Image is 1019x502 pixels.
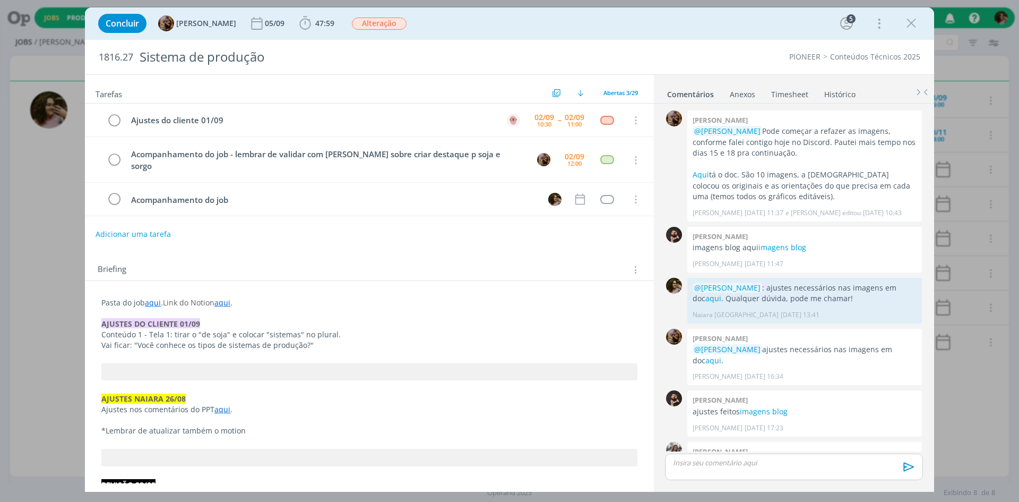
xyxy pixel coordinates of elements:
[507,114,520,127] img: A
[740,406,788,416] a: imagens blog
[126,114,497,127] div: Ajustes do cliente 01/09
[771,84,809,100] a: Timesheet
[693,242,917,253] p: imagens blog aqui
[158,15,174,31] img: A
[693,115,748,125] b: [PERSON_NAME]
[745,423,783,433] span: [DATE] 17:23
[666,278,682,294] img: N
[558,116,561,124] span: --
[745,259,783,269] span: [DATE] 11:47
[163,297,214,308] span: Link do Notion
[693,372,742,381] p: [PERSON_NAME]
[666,110,682,126] img: A
[537,121,551,127] div: 10:30
[694,344,761,354] span: @[PERSON_NAME]
[351,17,407,30] button: Alteração
[693,232,748,241] b: [PERSON_NAME]
[694,126,761,136] span: @[PERSON_NAME]
[565,114,584,121] div: 02/09
[693,259,742,269] p: [PERSON_NAME]
[666,227,682,243] img: D
[824,84,856,100] a: Histórico
[214,404,230,414] a: aqui
[666,329,682,345] img: A
[297,15,337,32] button: 47:59
[537,153,550,166] img: A
[693,310,779,320] p: Naiara [GEOGRAPHIC_DATA]
[158,15,236,31] button: A[PERSON_NAME]
[694,283,761,293] span: @[PERSON_NAME]
[693,169,917,202] p: tá o doc. São 10 imagens, a [DEMOGRAPHIC_DATA] colocou os originais e as orientações do que preci...
[693,395,748,405] b: [PERSON_NAME]
[95,225,171,244] button: Adicionar uma tarefa
[567,121,582,127] div: 11:00
[789,52,821,62] a: PIONEER
[693,447,748,456] b: [PERSON_NAME]
[863,208,902,218] span: [DATE] 10:43
[705,293,721,303] a: aqui
[666,442,682,458] img: M
[101,426,637,436] p: *Lembrar de atualizar também o motion
[758,242,806,252] a: imagens blog
[126,148,527,173] div: Acompanhamento do job - lembrar de validar com [PERSON_NAME] sobre criar destaque p soja e sorgo
[101,297,637,308] p: Pasta do job .
[667,84,714,100] a: Comentários
[101,329,341,339] span: Conteúdo 1 - Tela 1: tirar o "de soja" e colocar "sistemas" no plural.
[785,208,861,218] span: e [PERSON_NAME] editou
[603,89,638,97] span: Abertas 3/29
[693,126,917,158] p: Pode começar a refazer as imagens, conforme falei contigo hoje no Discord. Pautei mais tempo nos ...
[577,90,584,96] img: arrow-down.svg
[730,89,755,100] div: Anexos
[745,208,783,218] span: [DATE] 11:37
[176,20,236,27] span: [PERSON_NAME]
[693,423,742,433] p: [PERSON_NAME]
[315,18,334,28] span: 47:59
[565,153,584,160] div: 02/09
[693,283,917,304] p: : ajustes necessários nas imagens em doc . Qualquer dúvida, pode me chamar!
[106,19,139,28] span: Concluir
[548,193,562,206] img: N
[352,18,407,30] span: Alteração
[99,52,133,63] span: 1816.27
[135,44,574,70] div: Sistema de produção
[101,480,156,490] strong: REVISÃO 28/08
[214,297,230,308] a: aqui
[693,208,742,218] p: [PERSON_NAME]
[567,160,582,166] div: 12:00
[98,263,126,277] span: Briefing
[745,372,783,381] span: [DATE] 16:34
[230,297,232,308] span: .
[693,334,748,343] b: [PERSON_NAME]
[85,7,934,492] div: dialog
[101,340,314,350] span: Vai ficar: "Você conhece os tipos de sistemas de produção?"
[101,404,637,415] p: Ajustes nos comentários do PPT .
[781,310,819,320] span: [DATE] 13:41
[666,390,682,406] img: D
[265,20,287,27] div: 05/09
[126,193,538,207] div: Acompanhamento do job
[534,114,554,121] div: 02/09
[96,87,122,99] span: Tarefas
[101,319,200,329] strong: AJUSTES DO CLIENTE 01/09
[505,112,521,128] button: A
[98,14,146,33] button: Concluir
[847,14,856,23] div: 5
[536,152,551,168] button: A
[101,394,186,404] strong: AJUSTES NAIARA 26/08
[693,344,917,366] p: ajustes necessários nas imagens em doc .
[547,191,563,207] button: N
[145,297,161,308] a: aqui
[830,52,920,62] a: Conteúdos Técnicos 2025
[838,15,855,32] button: 5
[693,406,917,417] p: ajustes feitos
[693,169,709,180] a: Aqui
[705,355,721,365] a: aqui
